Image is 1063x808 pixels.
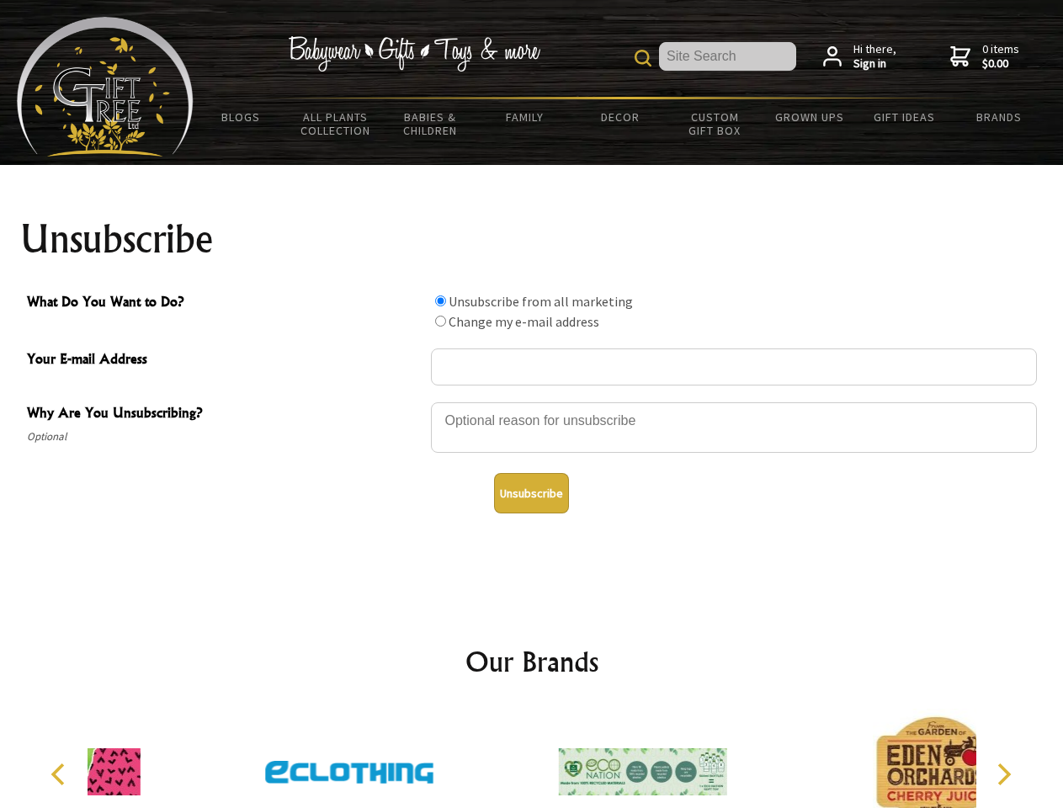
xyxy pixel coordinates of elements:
a: Grown Ups [762,99,857,135]
input: Site Search [659,42,796,71]
a: 0 items$0.00 [950,42,1019,72]
button: Next [985,756,1022,793]
a: Brands [952,99,1047,135]
span: Your E-mail Address [27,348,423,373]
strong: $0.00 [982,56,1019,72]
a: Babies & Children [383,99,478,148]
label: Unsubscribe from all marketing [449,293,633,310]
input: Your E-mail Address [431,348,1037,385]
button: Unsubscribe [494,473,569,513]
a: Gift Ideas [857,99,952,135]
a: Hi there,Sign in [823,42,896,72]
label: Change my e-mail address [449,313,599,330]
h1: Unsubscribe [20,219,1044,259]
span: What Do You Want to Do? [27,291,423,316]
a: Family [478,99,573,135]
strong: Sign in [853,56,896,72]
button: Previous [42,756,79,793]
a: BLOGS [194,99,289,135]
span: Optional [27,427,423,447]
textarea: Why Are You Unsubscribing? [431,402,1037,453]
span: 0 items [982,41,1019,72]
a: Decor [572,99,667,135]
h2: Our Brands [34,641,1030,682]
img: Babywear - Gifts - Toys & more [288,36,540,72]
img: Babyware - Gifts - Toys and more... [17,17,194,157]
a: All Plants Collection [289,99,384,148]
span: Why Are You Unsubscribing? [27,402,423,427]
input: What Do You Want to Do? [435,316,446,327]
a: Custom Gift Box [667,99,763,148]
span: Hi there, [853,42,896,72]
input: What Do You Want to Do? [435,295,446,306]
img: product search [635,50,651,66]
